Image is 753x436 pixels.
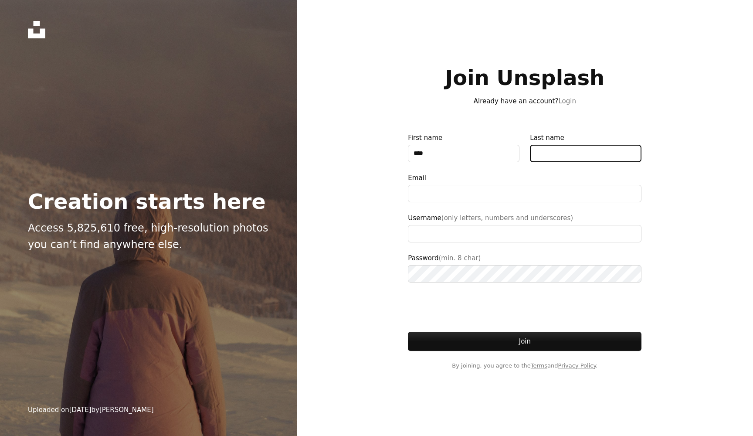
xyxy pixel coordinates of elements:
[408,265,641,283] input: Password(min. 8 char)
[408,96,641,106] p: Already have an account?
[408,213,641,242] label: Username
[28,21,45,38] a: Home — Unsplash
[28,220,269,253] p: Access 5,825,610 free, high-resolution photos you can’t find anywhere else.
[408,133,519,162] label: First name
[408,66,641,89] h1: Join Unsplash
[69,406,92,414] time: February 19, 2025 at 4:10:00 PM PST
[28,190,269,213] h2: Creation starts here
[28,405,154,415] div: Uploaded on by [PERSON_NAME]
[558,362,596,369] a: Privacy Policy
[558,97,576,105] a: Login
[530,133,641,162] label: Last name
[438,254,481,262] span: (min. 8 char)
[408,225,641,242] input: Username(only letters, numbers and underscores)
[408,361,641,370] span: By joining, you agree to the and .
[408,332,641,351] button: Join
[408,185,641,202] input: Email
[408,173,641,202] label: Email
[441,214,573,222] span: (only letters, numbers and underscores)
[408,145,519,162] input: First name
[530,145,641,162] input: Last name
[531,362,547,369] a: Terms
[408,253,641,283] label: Password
